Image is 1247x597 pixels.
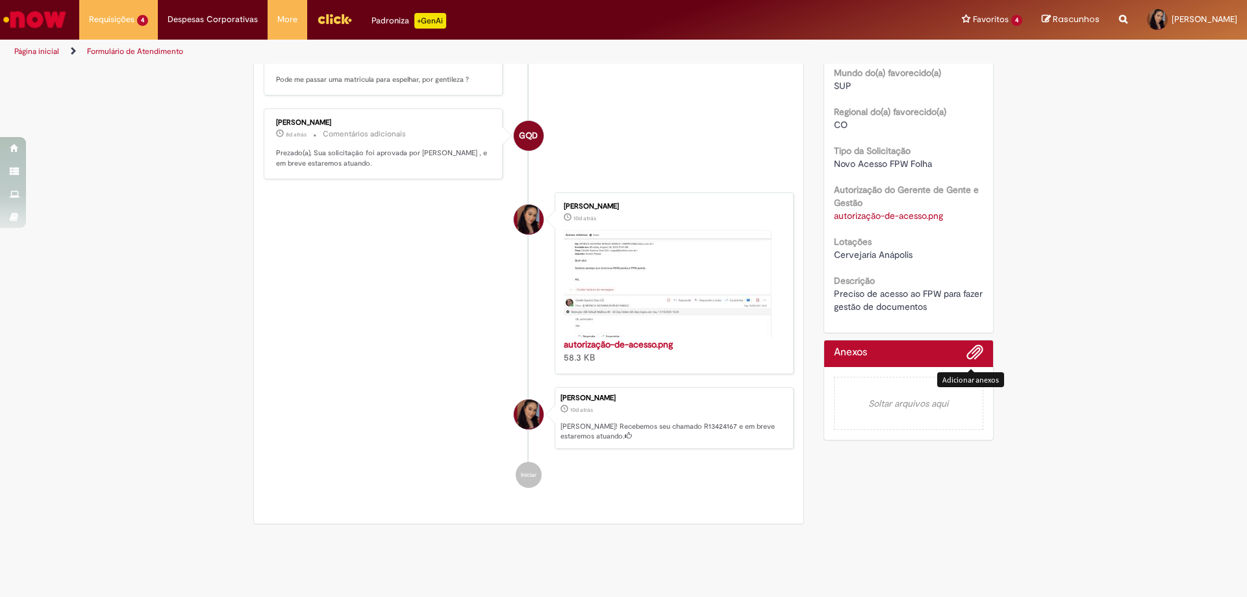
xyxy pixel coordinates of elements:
h2: Anexos [834,347,867,359]
div: Monica Geovana Borges Rabelo [514,400,544,429]
span: Requisições [89,13,134,26]
a: autorização-de-acesso.png [564,338,673,350]
span: SUP [834,80,851,92]
a: Página inicial [14,46,59,57]
div: Monica Geovana Borges Rabelo [514,205,544,235]
div: Padroniza [372,13,446,29]
p: +GenAi [414,13,446,29]
span: GQD [519,120,538,151]
b: Lotações [834,236,872,248]
span: 10d atrás [570,406,593,414]
span: 4 [137,15,148,26]
span: Novo Acesso FPW Folha [834,158,932,170]
p: Prezado(a), Sua solicitação foi aprovada por [PERSON_NAME] , e em breve estaremos atuando. [276,148,492,168]
div: Giselle Queiroz Dias [514,121,544,151]
p: [PERSON_NAME]! Recebemos seu chamado R13424167 e em breve estaremos atuando. [561,422,787,442]
li: Monica Geovana Borges Rabelo [264,387,794,450]
a: Download de autorização-de-acesso.png [834,210,943,222]
div: [PERSON_NAME] [564,203,780,210]
div: 58.3 KB [564,338,780,364]
span: CO [834,119,848,131]
span: 4 [1011,15,1022,26]
ul: Trilhas de página [10,40,822,64]
img: click_logo_yellow_360x200.png [317,9,352,29]
small: Comentários adicionais [323,129,406,140]
em: Soltar arquivos aqui [834,377,984,430]
b: Regional do(a) favorecido(a) [834,106,946,118]
img: ServiceNow [1,6,68,32]
span: Preciso de acesso ao FPW para fazer gestão de documentos [834,288,985,312]
span: More [277,13,297,26]
time: 21/08/2025 09:37:15 [286,131,307,138]
span: 8d atrás [286,131,307,138]
button: Adicionar anexos [966,344,983,367]
b: Descrição [834,275,875,286]
b: Autorização do Gerente de Gente e Gestão [834,184,979,209]
span: Favoritos [973,13,1009,26]
a: Formulário de Atendimento [87,46,183,57]
span: Despesas Corporativas [168,13,258,26]
div: [PERSON_NAME] [276,119,492,127]
b: Tipo da Solicitação [834,145,911,157]
span: [PERSON_NAME] [1172,14,1237,25]
div: Adicionar anexos [937,372,1004,387]
span: Rascunhos [1053,13,1100,25]
div: [PERSON_NAME] [561,394,787,402]
b: Mundo do(a) favorecido(a) [834,67,941,79]
a: Rascunhos [1042,14,1100,26]
span: 10d atrás [573,214,596,222]
span: Cervejaria Anápolis [834,249,913,260]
